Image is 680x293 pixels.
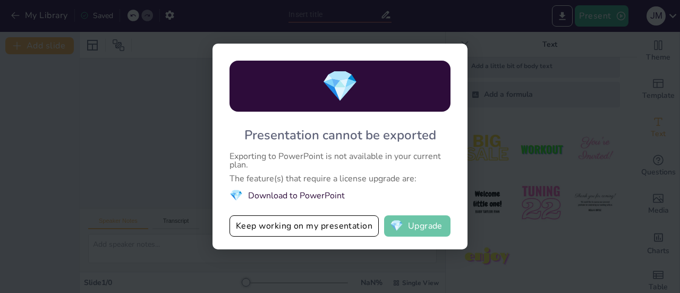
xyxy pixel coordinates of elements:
li: Download to PowerPoint [229,188,450,203]
div: The feature(s) that require a license upgrade are: [229,174,450,183]
button: diamondUpgrade [384,215,450,237]
button: Keep working on my presentation [229,215,379,237]
div: Exporting to PowerPoint is not available in your current plan. [229,152,450,169]
span: diamond [390,221,403,231]
span: diamond [229,188,243,203]
span: diamond [321,66,359,107]
div: Presentation cannot be exported [244,127,436,144]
